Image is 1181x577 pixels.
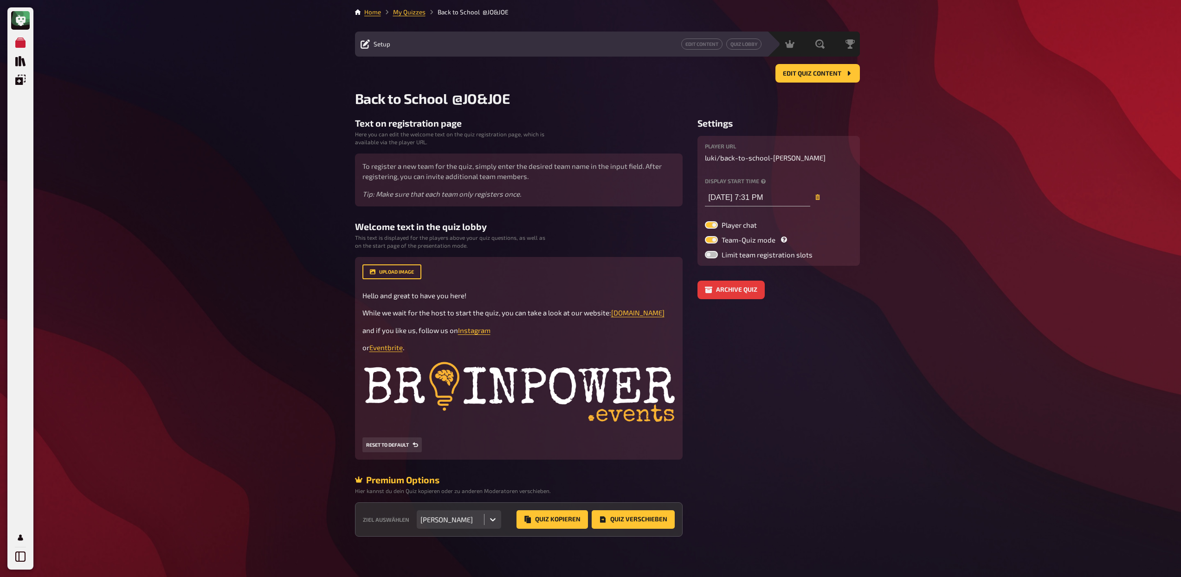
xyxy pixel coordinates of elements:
[355,221,683,232] h3: Welcome text in the quiz lobby
[11,52,30,71] a: Quiz Library
[364,8,381,16] a: Home
[369,343,403,352] a: Eventbrite
[705,236,852,244] label: Team-Quiz mode
[355,90,510,107] span: Back to School @JO&JOE
[11,71,30,89] a: Overlays
[705,221,852,229] label: Player chat
[705,153,852,163] p: luki /
[720,153,826,163] span: back-to-school-[PERSON_NAME]
[374,40,390,48] span: Setup
[420,515,481,524] div: [PERSON_NAME]
[393,8,426,16] a: My Quizzes
[362,291,466,300] span: Hello and great to have you here!
[355,118,683,128] h3: Text on registration page
[592,510,675,529] button: Quiz Verschieben
[364,7,381,17] li: Home
[403,343,404,352] span: .
[697,118,860,128] h3: Settings
[362,161,675,182] p: To register a new team for the quiz, simply enter the desired team name in the input field. After...
[705,251,852,258] label: Limit team registration slots
[355,234,552,250] small: This text is displayed for the players above your quiz questions, as well as on the start page of...
[362,308,611,317] span: While we wait for the host to start the quiz, you can take a look at our website:
[362,360,675,429] img: brainpower-events-logo-w
[697,281,765,299] button: Archive quiz
[11,33,30,52] a: My Quizzes
[458,326,490,334] a: Instagram
[362,437,422,452] button: Reset to default
[426,7,509,17] li: Back to School @JO&JOE
[11,528,30,547] a: Profile
[726,38,762,50] button: Quiz Lobby
[705,143,852,149] label: player URL
[355,487,552,495] small: Hier kannst du dein Quiz kopieren oder zu anderen Moderatoren verschieben.
[362,326,458,334] span: and if you like us, follow us on
[611,308,665,317] a: [DOMAIN_NAME]
[355,130,552,146] small: Here you can edit the welcome text on the quiz registration page, which is available via the play...
[362,190,521,198] i: Tip: Make sure that each team only registers once.
[775,64,860,83] button: Edit Quiz content
[363,517,409,522] label: Ziel auswählen
[362,264,421,279] button: upload image
[362,343,369,352] span: or
[705,178,852,184] label: Display start time
[681,38,723,50] button: Edit Content
[381,7,426,17] li: My Quizzes
[516,510,588,529] button: Quiz Kopieren
[783,71,841,77] span: Edit Quiz content
[355,474,683,485] div: Premium Options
